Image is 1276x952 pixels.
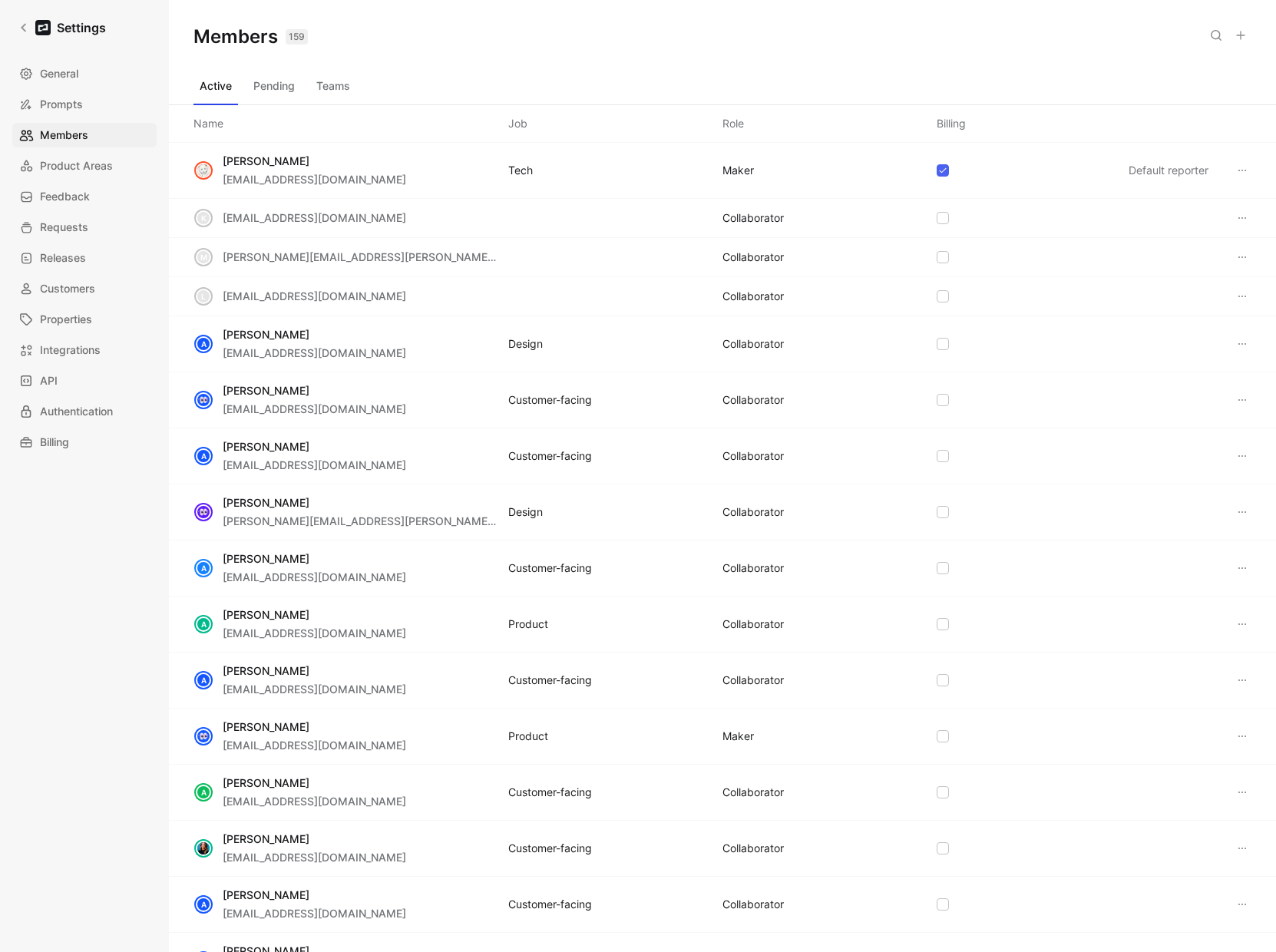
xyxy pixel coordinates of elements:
[40,279,95,298] span: Customers
[223,458,406,471] span: [EMAIL_ADDRESS][DOMAIN_NAME]
[193,74,238,98] button: Active
[508,727,548,745] div: Product
[196,785,211,800] div: A
[722,335,784,353] div: COLLABORATOR
[722,559,784,577] div: COLLABORATOR
[722,503,784,521] div: COLLABORATOR
[223,608,309,621] span: [PERSON_NAME]
[223,250,580,263] span: [PERSON_NAME][EMAIL_ADDRESS][PERSON_NAME][DOMAIN_NAME]
[722,391,784,409] div: COLLABORATOR
[286,29,308,45] div: 159
[223,776,309,789] span: [PERSON_NAME]
[223,440,309,453] span: [PERSON_NAME]
[196,841,211,856] img: avatar
[40,372,58,390] span: API
[196,560,211,576] div: A
[223,851,406,864] span: [EMAIL_ADDRESS][DOMAIN_NAME]
[722,783,784,802] div: COLLABORATOR
[508,559,592,577] div: Customer-facing
[196,336,211,352] div: A
[12,369,157,393] a: API
[40,433,69,451] span: Billing
[722,895,784,914] div: COLLABORATOR
[223,720,309,733] span: [PERSON_NAME]
[196,673,211,688] div: A
[12,276,157,301] a: Customers
[722,671,784,689] div: COLLABORATOR
[196,729,211,744] img: avatar
[508,895,592,914] div: Customer-facing
[223,154,309,167] span: [PERSON_NAME]
[508,114,527,133] div: Job
[223,211,406,224] span: [EMAIL_ADDRESS][DOMAIN_NAME]
[722,287,784,306] div: COLLABORATOR
[247,74,301,98] button: Pending
[40,187,90,206] span: Feedback
[12,246,157,270] a: Releases
[223,907,406,920] span: [EMAIL_ADDRESS][DOMAIN_NAME]
[193,114,223,133] div: Name
[12,307,157,332] a: Properties
[12,92,157,117] a: Prompts
[196,163,211,178] img: avatar
[12,61,157,86] a: General
[310,74,356,98] button: Teams
[722,447,784,465] div: COLLABORATOR
[223,570,406,583] span: [EMAIL_ADDRESS][DOMAIN_NAME]
[508,615,548,633] div: Product
[196,616,211,632] div: A
[40,95,83,114] span: Prompts
[57,18,106,37] h1: Settings
[40,310,92,329] span: Properties
[196,210,211,226] div: k
[722,727,754,745] div: MAKER
[223,384,309,397] span: [PERSON_NAME]
[508,447,592,465] div: Customer-facing
[223,289,406,302] span: [EMAIL_ADDRESS][DOMAIN_NAME]
[40,249,86,267] span: Releases
[508,391,592,409] div: Customer-facing
[508,783,592,802] div: Customer-facing
[722,615,784,633] div: COLLABORATOR
[223,552,309,565] span: [PERSON_NAME]
[223,739,406,752] span: [EMAIL_ADDRESS][DOMAIN_NAME]
[196,448,211,464] div: A
[223,514,580,527] span: [PERSON_NAME][EMAIL_ADDRESS][PERSON_NAME][DOMAIN_NAME]
[12,184,157,209] a: Feedback
[12,215,157,240] a: Requests
[223,496,309,509] span: [PERSON_NAME]
[12,123,157,147] a: Members
[223,173,406,186] span: [EMAIL_ADDRESS][DOMAIN_NAME]
[223,328,309,341] span: [PERSON_NAME]
[196,392,211,408] img: avatar
[40,341,101,359] span: Integrations
[1129,164,1208,177] span: Default reporter
[40,402,113,421] span: Authentication
[223,683,406,696] span: [EMAIL_ADDRESS][DOMAIN_NAME]
[12,338,157,362] a: Integrations
[223,402,406,415] span: [EMAIL_ADDRESS][DOMAIN_NAME]
[508,161,533,180] div: Tech
[937,114,966,133] div: Billing
[196,897,211,912] div: A
[722,248,784,266] div: COLLABORATOR
[196,250,211,265] div: m
[12,430,157,455] a: Billing
[223,346,406,359] span: [EMAIL_ADDRESS][DOMAIN_NAME]
[223,888,309,901] span: [PERSON_NAME]
[40,157,113,175] span: Product Areas
[223,795,406,808] span: [EMAIL_ADDRESS][DOMAIN_NAME]
[508,839,592,858] div: Customer-facing
[12,12,112,43] a: Settings
[722,161,754,180] div: MAKER
[508,671,592,689] div: Customer-facing
[722,839,784,858] div: COLLABORATOR
[508,335,543,353] div: Design
[223,832,309,845] span: [PERSON_NAME]
[508,503,543,521] div: Design
[722,209,784,227] div: COLLABORATOR
[40,126,88,144] span: Members
[193,25,308,49] h1: Members
[12,399,157,424] a: Authentication
[12,154,157,178] a: Product Areas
